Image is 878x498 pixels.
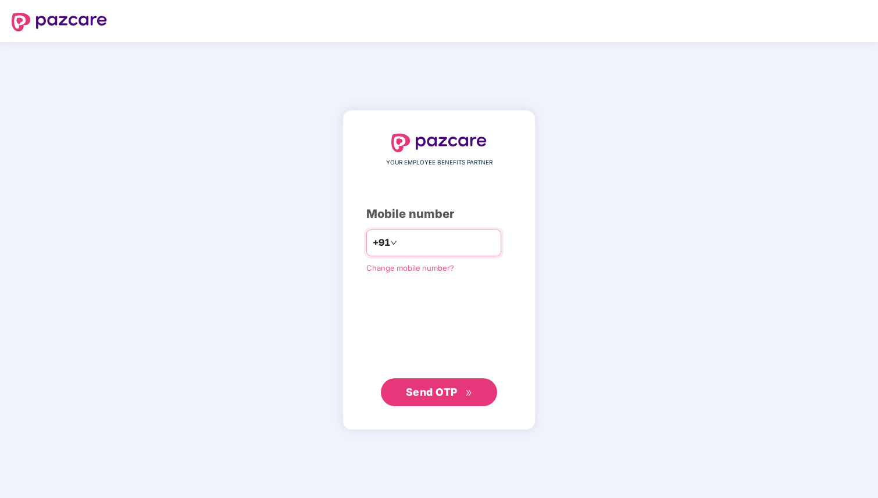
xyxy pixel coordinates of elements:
[12,13,107,31] img: logo
[373,235,390,250] span: +91
[390,239,397,246] span: down
[366,205,512,223] div: Mobile number
[391,134,487,152] img: logo
[366,263,454,273] a: Change mobile number?
[406,386,458,398] span: Send OTP
[381,378,497,406] button: Send OTPdouble-right
[465,389,473,397] span: double-right
[386,158,492,167] span: YOUR EMPLOYEE BENEFITS PARTNER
